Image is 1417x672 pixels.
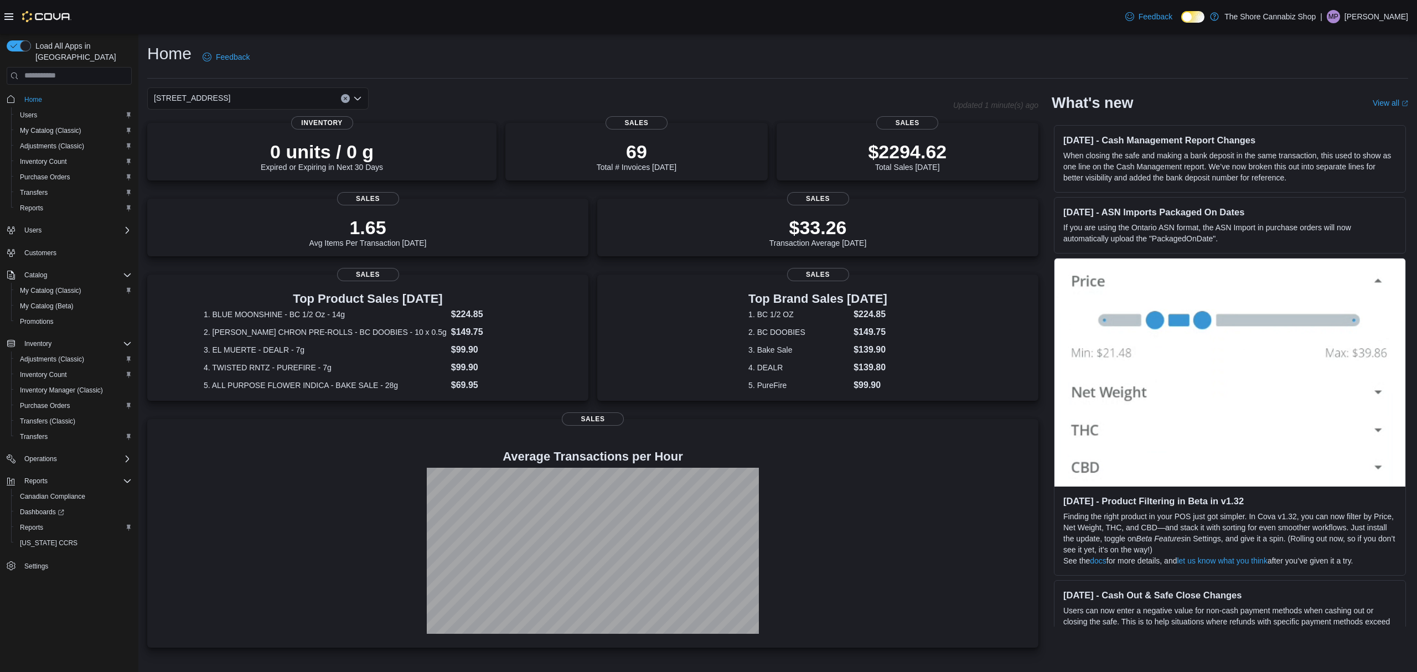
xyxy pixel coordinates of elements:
[20,268,132,282] span: Catalog
[748,380,849,391] dt: 5. PureFire
[451,308,532,321] dd: $224.85
[876,116,938,130] span: Sales
[1327,10,1340,23] div: Matthew Pryor
[1139,11,1172,22] span: Feedback
[1181,11,1204,23] input: Dark Mode
[15,124,86,137] a: My Catalog (Classic)
[11,489,136,504] button: Canadian Compliance
[11,520,136,535] button: Reports
[15,399,75,412] a: Purchase Orders
[15,415,80,428] a: Transfers (Classic)
[20,452,132,466] span: Operations
[11,107,136,123] button: Users
[24,95,42,104] span: Home
[24,226,42,235] span: Users
[11,367,136,382] button: Inventory Count
[20,188,48,197] span: Transfers
[2,451,136,467] button: Operations
[854,308,887,321] dd: $224.85
[748,327,849,338] dt: 2. BC DOOBIES
[451,361,532,374] dd: $99.90
[15,521,48,534] a: Reports
[20,539,77,547] span: [US_STATE] CCRS
[15,155,132,168] span: Inventory Count
[787,192,849,205] span: Sales
[1063,605,1397,638] p: Users can now enter a negative value for non-cash payment methods when cashing out or closing the...
[156,450,1030,463] h4: Average Transactions per Hour
[20,337,56,350] button: Inventory
[2,223,136,238] button: Users
[15,368,132,381] span: Inventory Count
[451,343,532,356] dd: $99.90
[11,398,136,413] button: Purchase Orders
[204,362,447,373] dt: 4. TWISTED RNTZ - PUREFIRE - 7g
[20,173,70,182] span: Purchase Orders
[20,246,61,260] a: Customers
[20,432,48,441] span: Transfers
[15,139,132,153] span: Adjustments (Classic)
[1063,206,1397,218] h3: [DATE] - ASN Imports Packaged On Dates
[20,559,132,572] span: Settings
[769,216,867,239] p: $33.26
[216,51,250,63] span: Feedback
[1328,10,1338,23] span: MP
[1224,10,1316,23] p: The Shore Cannabiz Shop
[15,399,132,412] span: Purchase Orders
[11,314,136,329] button: Promotions
[11,185,136,200] button: Transfers
[2,336,136,351] button: Inventory
[24,249,56,257] span: Customers
[562,412,624,426] span: Sales
[11,200,136,216] button: Reports
[868,141,947,172] div: Total Sales [DATE]
[2,91,136,107] button: Home
[1136,534,1185,543] em: Beta Features
[20,126,81,135] span: My Catalog (Classic)
[20,492,85,501] span: Canadian Compliance
[787,268,849,281] span: Sales
[309,216,427,239] p: 1.65
[854,343,887,356] dd: $139.90
[1320,10,1322,23] p: |
[20,523,43,532] span: Reports
[15,490,90,503] a: Canadian Compliance
[748,344,849,355] dt: 3. Bake Sale
[20,401,70,410] span: Purchase Orders
[15,170,75,184] a: Purchase Orders
[451,325,532,339] dd: $149.75
[20,224,132,237] span: Users
[15,186,52,199] a: Transfers
[1402,100,1408,107] svg: External link
[20,142,84,151] span: Adjustments (Classic)
[1063,495,1397,506] h3: [DATE] - Product Filtering in Beta in v1.32
[1063,555,1397,566] p: See the for more details, and after you’ve given it a try.
[15,384,132,397] span: Inventory Manager (Classic)
[15,490,132,503] span: Canadian Compliance
[11,413,136,429] button: Transfers (Classic)
[15,108,132,122] span: Users
[24,454,57,463] span: Operations
[15,284,86,297] a: My Catalog (Classic)
[1063,135,1397,146] h3: [DATE] - Cash Management Report Changes
[15,505,69,519] a: Dashboards
[748,309,849,320] dt: 1. BC 1/2 OZ
[1063,511,1397,555] p: Finding the right product in your POS just got simpler. In Cova v1.32, you can now filter by Pric...
[854,325,887,339] dd: $149.75
[15,368,71,381] a: Inventory Count
[20,268,51,282] button: Catalog
[22,11,71,22] img: Cova
[20,560,53,573] a: Settings
[20,111,37,120] span: Users
[15,186,132,199] span: Transfers
[15,284,132,297] span: My Catalog (Classic)
[11,169,136,185] button: Purchase Orders
[1052,94,1133,112] h2: What's new
[953,101,1038,110] p: Updated 1 minute(s) ago
[353,94,362,103] button: Open list of options
[769,216,867,247] div: Transaction Average [DATE]
[15,430,132,443] span: Transfers
[15,384,107,397] a: Inventory Manager (Classic)
[7,87,132,603] nav: Complex example
[20,474,52,488] button: Reports
[2,557,136,573] button: Settings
